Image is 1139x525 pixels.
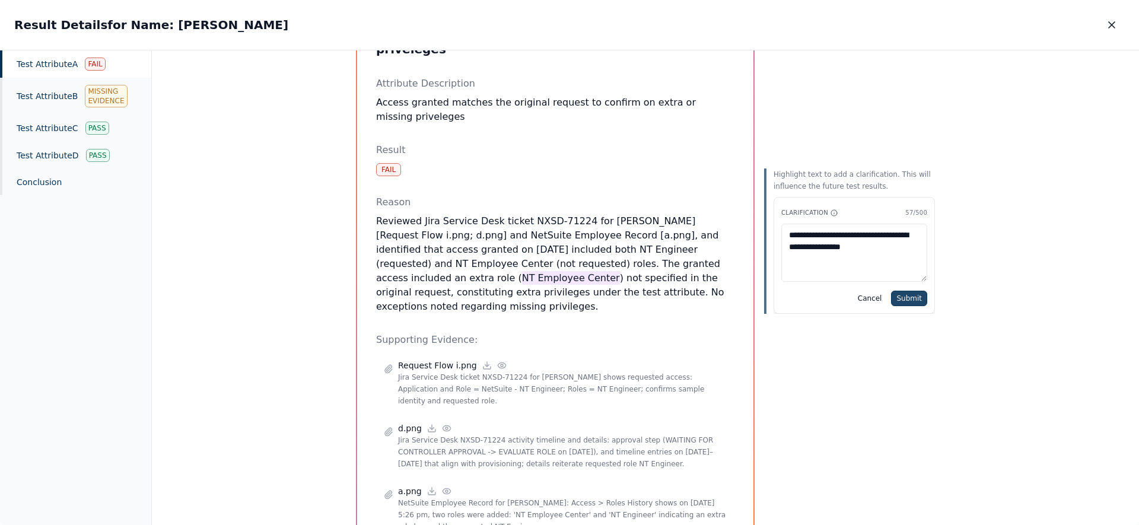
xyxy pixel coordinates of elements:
div: Pass [86,149,110,162]
a: Download file [427,486,437,497]
p: d.png [398,422,422,434]
span: 57 /500 [905,209,927,216]
a: Download file [482,360,492,371]
p: Attribute Description [376,77,734,91]
button: Cancel [853,291,887,306]
span: Clarification [781,208,828,218]
a: Download file [427,423,437,434]
div: Pass [85,122,109,135]
p: Jira Service Desk ticket NXSD-71224 for [PERSON_NAME] shows requested access: Application and Rol... [398,371,727,407]
p: Highlight text to add a clarification. This will influence the future test results. [774,168,935,192]
button: Submit [891,291,927,306]
div: Fail [85,58,105,71]
p: Supporting Evidence: [376,333,734,347]
p: Reason [376,195,734,209]
p: Reviewed Jira Service Desk ticket NXSD-71224 for [PERSON_NAME] [Request Flow i.png; d.png] and Ne... [376,214,734,314]
p: a.png [398,485,422,497]
p: Jira Service Desk NXSD-71224 activity timeline and details: approval step (WAITING FOR CONTROLLER... [398,434,727,470]
div: Missing Evidence [85,85,127,107]
p: Request Flow i.png [398,359,477,371]
p: Result [376,143,734,157]
span: NT Employee Center [522,271,620,285]
h2: Result Details for Name: [PERSON_NAME] [14,17,288,33]
div: Fail [376,163,401,176]
p: Access granted matches the original request to confirm on extra or missing priveleges [376,96,734,124]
